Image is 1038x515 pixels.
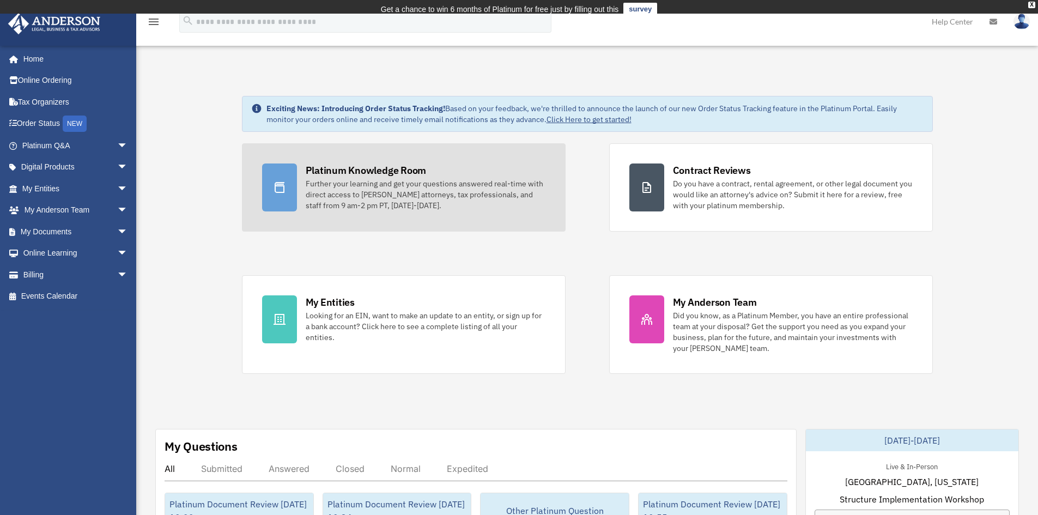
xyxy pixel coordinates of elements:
div: Further your learning and get your questions answered real-time with direct access to [PERSON_NAM... [306,178,545,211]
a: Click Here to get started! [547,114,632,124]
span: arrow_drop_down [117,199,139,222]
div: Did you know, as a Platinum Member, you have an entire professional team at your disposal? Get th... [673,310,913,354]
a: Home [8,48,139,70]
div: Get a chance to win 6 months of Platinum for free just by filling out this [381,3,619,16]
span: arrow_drop_down [117,135,139,157]
span: arrow_drop_down [117,178,139,200]
a: My Documentsarrow_drop_down [8,221,144,243]
a: survey [623,3,657,16]
div: Based on your feedback, we're thrilled to announce the launch of our new Order Status Tracking fe... [266,103,924,125]
i: menu [147,15,160,28]
span: arrow_drop_down [117,243,139,265]
a: Billingarrow_drop_down [8,264,144,286]
a: menu [147,19,160,28]
div: Contract Reviews [673,163,751,177]
div: [DATE]-[DATE] [806,429,1018,451]
a: Order StatusNEW [8,113,144,135]
a: Platinum Knowledge Room Further your learning and get your questions answered real-time with dire... [242,143,566,232]
a: Platinum Q&Aarrow_drop_down [8,135,144,156]
div: My Anderson Team [673,295,757,309]
a: My Anderson Team Did you know, as a Platinum Member, you have an entire professional team at your... [609,275,933,374]
a: Events Calendar [8,286,144,307]
i: search [182,15,194,27]
div: Normal [391,463,421,474]
div: Expedited [447,463,488,474]
a: Digital Productsarrow_drop_down [8,156,144,178]
span: arrow_drop_down [117,264,139,286]
div: All [165,463,175,474]
div: Platinum Knowledge Room [306,163,427,177]
a: My Anderson Teamarrow_drop_down [8,199,144,221]
a: Online Learningarrow_drop_down [8,243,144,264]
a: Tax Organizers [8,91,144,113]
div: close [1028,2,1035,8]
div: My Questions [165,438,238,455]
div: Submitted [201,463,242,474]
span: [GEOGRAPHIC_DATA], [US_STATE] [845,475,979,488]
a: Contract Reviews Do you have a contract, rental agreement, or other legal document you would like... [609,143,933,232]
img: User Pic [1013,14,1030,29]
div: Closed [336,463,365,474]
div: Answered [269,463,309,474]
span: Structure Implementation Workshop [840,493,984,506]
img: Anderson Advisors Platinum Portal [5,13,104,34]
span: arrow_drop_down [117,156,139,179]
div: My Entities [306,295,355,309]
div: NEW [63,116,87,132]
a: My Entitiesarrow_drop_down [8,178,144,199]
a: My Entities Looking for an EIN, want to make an update to an entity, or sign up for a bank accoun... [242,275,566,374]
span: arrow_drop_down [117,221,139,243]
div: Looking for an EIN, want to make an update to an entity, or sign up for a bank account? Click her... [306,310,545,343]
a: Online Ordering [8,70,144,92]
div: Live & In-Person [877,460,946,471]
div: Do you have a contract, rental agreement, or other legal document you would like an attorney's ad... [673,178,913,211]
strong: Exciting News: Introducing Order Status Tracking! [266,104,445,113]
